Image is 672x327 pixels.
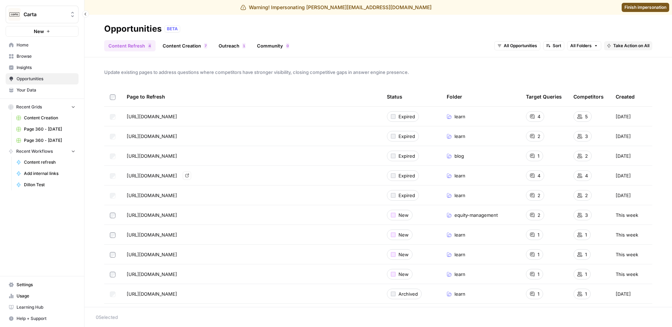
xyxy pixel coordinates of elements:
span: learn [454,231,465,238]
span: New [398,212,409,219]
span: Take Action on All [613,43,649,49]
span: 4 [538,172,540,179]
button: New [6,26,78,37]
span: [DATE] [616,133,631,140]
span: 1 [538,231,539,238]
span: 2 [538,133,540,140]
span: [URL][DOMAIN_NAME] [127,133,177,140]
div: 7 [204,43,207,49]
span: [URL][DOMAIN_NAME] [127,192,177,199]
a: Usage [6,290,78,302]
a: Outreach1 [214,40,250,51]
span: Expired [398,172,415,179]
span: 4 [538,113,540,120]
div: Target Queries [526,87,562,106]
span: [URL][DOMAIN_NAME] [127,172,177,179]
span: [URL][DOMAIN_NAME] [127,290,177,297]
span: 1 [585,231,587,238]
img: Carta Logo [8,8,21,21]
a: Community0 [253,40,294,51]
span: [DATE] [616,192,631,199]
span: Content refresh [24,159,75,165]
div: Status [387,87,402,106]
span: [URL][DOMAIN_NAME] [127,152,177,159]
a: Content Creation7 [158,40,212,51]
span: Recent Grids [16,104,42,110]
span: Recent Workflows [16,148,53,155]
span: 2 [585,152,588,159]
span: Expired [398,133,415,140]
span: learn [454,113,465,120]
span: This week [616,231,638,238]
span: [DATE] [616,290,631,297]
span: New [398,231,409,238]
span: [URL][DOMAIN_NAME] [127,113,177,120]
span: 1 [585,251,587,258]
span: New [398,251,409,258]
span: Help + Support [17,315,75,322]
span: Opportunities [17,76,75,82]
span: [DATE] [616,113,631,120]
a: Learning Hub [6,302,78,313]
span: [DATE] [616,152,631,159]
span: Insights [17,64,75,71]
a: Settings [6,279,78,290]
span: Archived [398,290,418,297]
span: 2 [585,192,588,199]
span: 4 [585,172,588,179]
a: Finish impersonation [622,3,669,12]
span: Expired [398,192,415,199]
button: Take Action on All [604,41,652,50]
div: Folder [447,87,462,106]
span: 1 [538,152,539,159]
span: New [34,28,44,35]
button: Recent Grids [6,102,78,112]
span: 1 [585,271,587,278]
span: learn [454,290,465,297]
span: 1 [585,290,587,297]
span: learn [454,133,465,140]
span: Usage [17,293,75,299]
span: learn [454,172,465,179]
div: Created [616,87,635,106]
div: BETA [164,25,180,32]
button: Recent Workflows [6,146,78,157]
span: 1 [538,251,539,258]
span: equity-management [454,212,498,219]
span: This week [616,212,638,219]
a: Browse [6,51,78,62]
span: 5 [585,113,588,120]
span: Page 360 - [DATE] [24,137,75,144]
span: learn [454,271,465,278]
span: Learning Hub [17,304,75,310]
span: learn [454,251,465,258]
span: blog [454,152,464,159]
span: 3 [585,133,588,140]
span: All Opportunities [504,43,537,49]
button: Sort [543,41,564,50]
span: Browse [17,53,75,59]
span: Update existing pages to address questions where competitors have stronger visibility, closing co... [104,69,652,76]
div: Opportunities [104,23,162,34]
span: Page 360 - [DATE] [24,126,75,132]
a: Content Creation [13,112,78,124]
span: learn [454,192,465,199]
span: All Folders [570,43,592,49]
span: 2 [538,192,540,199]
span: Your Data [17,87,75,93]
a: Your Data [6,84,78,96]
a: Opportunities [6,73,78,84]
span: 1 [538,271,539,278]
span: [DATE] [616,172,631,179]
span: 0 [287,43,289,49]
a: Page 360 - [DATE] [13,124,78,135]
a: Dillon Test [13,179,78,190]
span: Content Creation [24,115,75,121]
a: Add internal links [13,168,78,179]
span: 1 [538,290,539,297]
div: 0 Selected [96,314,661,321]
button: All Folders [567,41,601,50]
span: Home [17,42,75,48]
button: Workspace: Carta [6,6,78,23]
